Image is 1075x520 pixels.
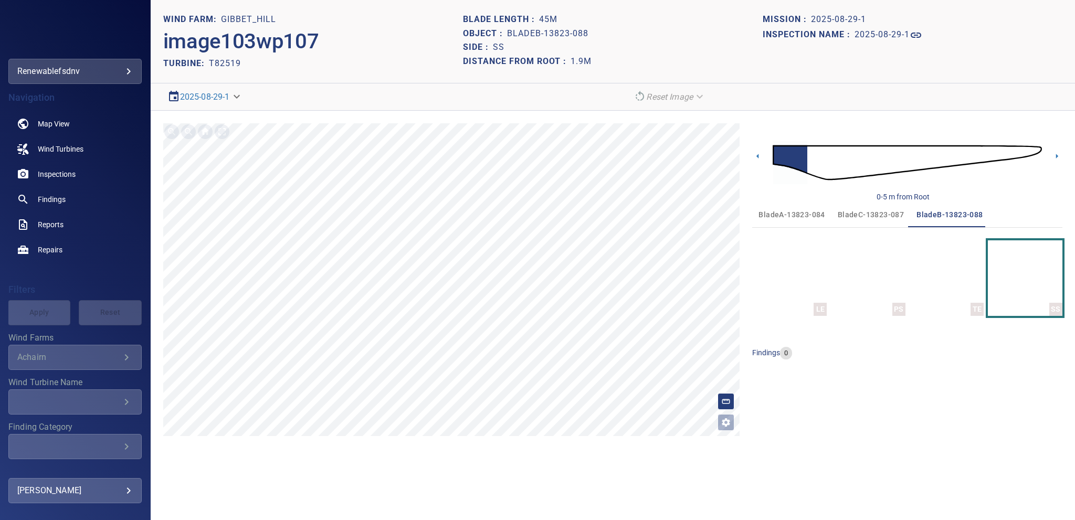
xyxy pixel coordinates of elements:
[17,482,133,499] div: [PERSON_NAME]
[38,219,64,230] span: Reports
[221,15,276,25] h1: Gibbet_Hill
[8,136,142,162] a: windturbines noActive
[763,15,811,25] h1: Mission :
[8,237,142,262] a: repairs noActive
[163,88,247,106] div: 2025-08-29-1
[8,434,142,459] div: Finding Category
[752,348,780,357] span: findings
[8,284,142,295] h4: Filters
[17,63,133,80] div: renewablefsdnv
[163,123,180,140] div: Zoom in
[863,240,873,316] a: PS
[8,334,142,342] label: Wind Farms
[539,15,557,25] h1: 45m
[814,303,827,316] div: LE
[463,29,507,39] h1: Object :
[773,130,1042,195] img: d
[8,59,142,84] div: renewablefsdnv
[571,57,592,67] h1: 1.9m
[463,57,571,67] h1: Distance from root :
[784,240,795,316] a: LE
[877,192,930,202] div: 0-5 m from Root
[163,15,221,25] h1: WIND FARM:
[811,15,866,25] h1: 2025-08-29-1
[988,240,1062,316] button: SS
[942,240,952,316] a: TE
[507,29,588,39] h1: bladeB-13823-088
[180,123,197,140] div: Zoom out
[892,303,905,316] div: PS
[8,212,142,237] a: reports noActive
[38,169,76,179] span: Inspections
[758,208,825,221] span: bladeA-13823-084
[463,43,493,52] h1: Side :
[646,92,693,102] em: Reset Image
[831,240,905,316] button: PS
[163,29,319,54] h2: image103wp107
[780,348,792,358] span: 0
[463,15,539,25] h1: Blade length :
[1049,303,1062,316] div: SS
[8,345,142,370] div: Wind Farms
[180,92,230,102] a: 2025-08-29-1
[718,414,734,431] button: Open image filters and tagging options
[17,352,120,362] div: Achairn
[971,303,984,316] div: TE
[910,240,984,316] button: TE
[8,378,142,387] label: Wind Turbine Name
[855,29,922,41] a: 2025-08-29-1
[197,123,214,140] div: Go home
[8,187,142,212] a: findings noActive
[763,30,855,40] h1: Inspection name :
[8,389,142,415] div: Wind Turbine Name
[38,194,66,205] span: Findings
[163,58,209,68] h2: TURBINE:
[493,43,504,52] h1: SS
[214,123,230,140] div: Toggle full page
[752,240,827,316] button: LE
[209,58,241,68] h2: T82519
[38,245,62,255] span: Repairs
[8,92,142,103] h4: Navigation
[8,162,142,187] a: inspections noActive
[1020,240,1030,316] a: SS
[629,88,710,106] div: Reset Image
[8,111,142,136] a: map noActive
[38,119,70,129] span: Map View
[38,144,83,154] span: Wind Turbines
[855,30,910,40] h1: 2025-08-29-1
[8,423,142,431] label: Finding Category
[838,208,904,221] span: bladeC-13823-087
[916,208,983,221] span: bladeB-13823-088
